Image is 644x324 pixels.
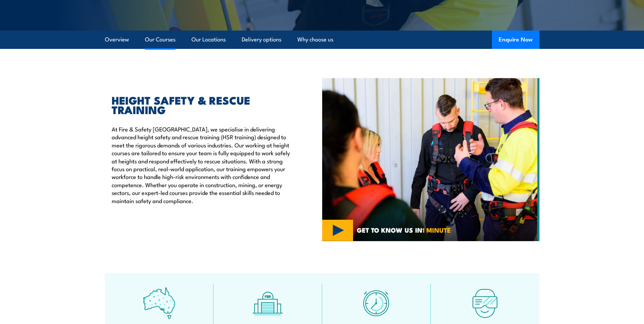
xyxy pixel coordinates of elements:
a: Our Locations [191,31,226,49]
img: Fire & Safety Australia offer working at heights courses and training [322,78,539,241]
strong: 1 MINUTE [422,225,451,235]
h2: HEIGHT SAFETY & RESCUE TRAINING [112,95,291,114]
span: GET TO KNOW US IN [357,227,451,233]
a: Our Courses [145,31,176,49]
img: facilities-icon [252,287,284,319]
button: Enquire Now [492,31,539,49]
img: tech-icon [469,287,501,319]
a: Why choose us [297,31,333,49]
p: At Fire & Safety [GEOGRAPHIC_DATA], we specialise in delivering advanced height safety and rescue... [112,125,291,204]
img: fast-icon [360,287,392,319]
a: Delivery options [242,31,281,49]
img: auswide-icon [143,287,175,319]
a: Overview [105,31,129,49]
